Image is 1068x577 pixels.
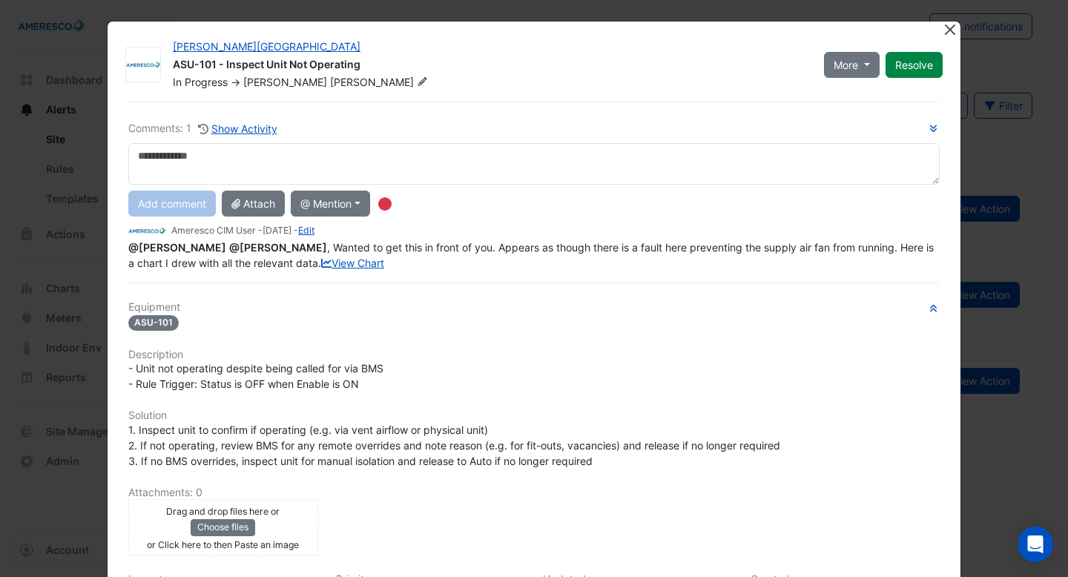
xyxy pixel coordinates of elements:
[321,257,384,269] a: View Chart
[886,52,943,78] button: Resolve
[128,120,278,137] div: Comments: 1
[128,423,780,467] span: 1. Inspect unit to confirm if operating (e.g. via vent airflow or physical unit) 2. If not operat...
[128,362,383,390] span: - Unit not operating despite being called for via BMS - Rule Trigger: Status is OFF when Enable i...
[1018,527,1053,562] div: Open Intercom Messenger
[171,224,314,237] small: Ameresco CIM User - -
[263,225,291,236] span: 2025-07-25 12:17:42
[173,40,360,53] a: [PERSON_NAME][GEOGRAPHIC_DATA]
[128,241,937,269] span: , Wanted to get this in front of you. Appears as though there is a fault here preventing the supp...
[291,191,370,217] button: @ Mention
[834,57,858,73] span: More
[128,301,940,314] h6: Equipment
[128,223,165,240] img: Ameresco
[243,76,327,88] span: [PERSON_NAME]
[173,76,228,88] span: In Progress
[128,241,226,254] span: kcarl@ameresco.com [Ameresco]
[222,191,285,217] button: Attach
[128,487,940,499] h6: Attachments: 0
[166,506,280,517] small: Drag and drop files here or
[942,22,957,37] button: Close
[173,57,806,75] div: ASU-101 - Inspect Unit Not Operating
[128,409,940,422] h6: Solution
[191,519,255,535] button: Choose files
[128,315,179,331] span: ASU-101
[298,225,314,236] a: Edit
[128,349,940,361] h6: Description
[147,539,299,550] small: or Click here to then Paste an image
[126,58,160,73] img: Ameresco
[330,75,431,90] span: [PERSON_NAME]
[824,52,880,78] button: More
[378,197,392,211] div: Tooltip anchor
[229,241,327,254] span: bdaily@ameresco.com [Ameresco]
[231,76,240,88] span: ->
[197,120,278,137] button: Show Activity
